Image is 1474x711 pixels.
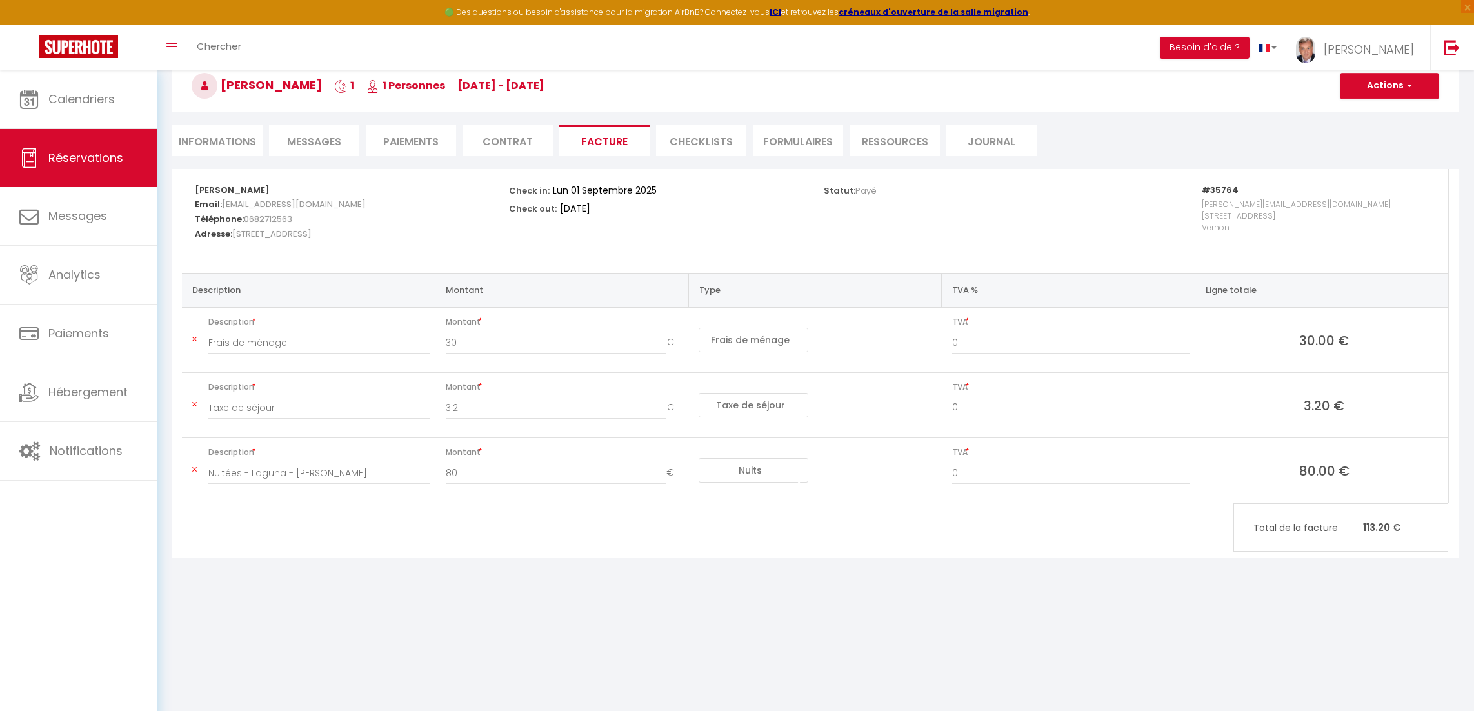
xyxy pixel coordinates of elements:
[208,313,430,331] span: Description
[172,125,263,156] li: Informations
[509,182,550,197] p: Check in:
[952,378,1190,396] span: TVA
[1202,184,1239,196] strong: #35764
[195,198,222,210] strong: Email:
[824,182,877,197] p: Statut:
[232,225,312,243] span: [STREET_ADDRESS]
[952,313,1190,331] span: TVA
[855,185,877,197] span: Payé
[666,396,683,419] span: €
[366,78,445,93] span: 1 Personnes
[39,35,118,58] img: Super Booking
[48,384,128,400] span: Hébergement
[50,443,123,459] span: Notifications
[1202,195,1435,260] p: [PERSON_NAME][EMAIL_ADDRESS][DOMAIN_NAME] [STREET_ADDRESS] Vernon
[656,125,746,156] li: CHECKLISTS
[753,125,843,156] li: FORMULAIRES
[435,273,689,307] th: Montant
[946,125,1037,156] li: Journal
[559,125,650,156] li: Facture
[446,313,684,331] span: Montant
[334,78,354,93] span: 1
[446,378,684,396] span: Montant
[208,443,430,461] span: Description
[1286,25,1430,70] a: ... [PERSON_NAME]
[1324,41,1414,57] span: [PERSON_NAME]
[1234,514,1448,541] p: 113.20 €
[48,325,109,341] span: Paiements
[446,443,684,461] span: Montant
[48,91,115,107] span: Calendriers
[1206,331,1443,349] span: 30.00 €
[1206,461,1443,479] span: 80.00 €
[287,134,341,149] span: Messages
[244,210,292,228] span: 0682712563
[1206,396,1443,414] span: 3.20 €
[192,77,322,93] span: [PERSON_NAME]
[1340,73,1439,99] button: Actions
[195,228,232,240] strong: Adresse:
[48,150,123,166] span: Réservations
[197,39,241,53] span: Chercher
[509,200,557,215] p: Check out:
[1296,37,1315,63] img: ...
[222,195,366,214] span: [EMAIL_ADDRESS][DOMAIN_NAME]
[10,5,49,44] button: Ouvrir le widget de chat LiveChat
[457,78,544,93] span: [DATE] - [DATE]
[952,443,1190,461] span: TVA
[182,273,435,307] th: Description
[1195,273,1448,307] th: Ligne totale
[688,273,942,307] th: Type
[463,125,553,156] li: Contrat
[366,125,456,156] li: Paiements
[48,208,107,224] span: Messages
[48,266,101,283] span: Analytics
[1160,37,1250,59] button: Besoin d'aide ?
[208,378,430,396] span: Description
[195,213,244,225] strong: Téléphone:
[666,331,683,354] span: €
[770,6,781,17] a: ICI
[942,273,1195,307] th: TVA %
[1253,521,1363,535] span: Total de la facture
[850,125,940,156] li: Ressources
[666,461,683,485] span: €
[187,25,251,70] a: Chercher
[1444,39,1460,55] img: logout
[195,184,270,196] strong: [PERSON_NAME]
[839,6,1028,17] a: créneaux d'ouverture de la salle migration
